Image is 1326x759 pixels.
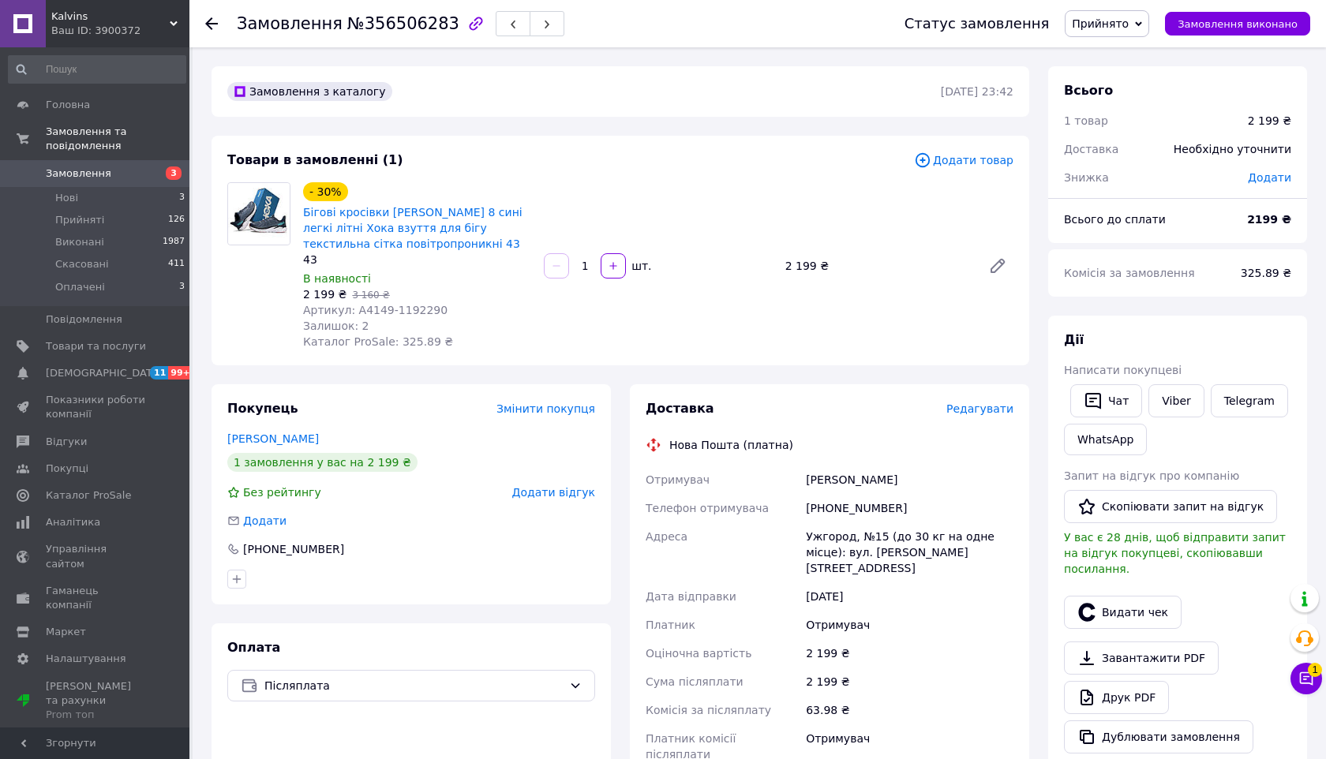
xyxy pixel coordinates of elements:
div: [PHONE_NUMBER] [242,541,346,557]
span: Налаштування [46,652,126,666]
img: Бігові кросівки HOKA Clifton 8 сині легкі літні Хока взуття для бігу текстильна сітка повітропрон... [228,183,290,245]
span: Комісія за післяплату [646,704,771,716]
span: Покупець [227,401,298,416]
span: Kalvins [51,9,170,24]
span: Отримувач [646,473,710,486]
button: Дублювати замовлення [1064,720,1253,753]
div: 2 199 ₴ [803,639,1017,667]
div: Необхідно уточнити [1164,132,1301,166]
div: Повернутися назад [205,16,218,32]
div: 2 199 ₴ [779,255,976,277]
div: Статус замовлення [905,16,1050,32]
span: Аналітика [46,515,100,529]
span: Доставка [1064,143,1118,155]
span: Післяплата [264,677,563,694]
span: Додати [1248,171,1291,184]
a: Telegram [1211,384,1288,417]
span: 1 [1308,663,1322,677]
a: Viber [1148,384,1204,417]
div: 2 199 ₴ [803,667,1017,696]
span: Телефон отримувача [646,502,769,514]
span: Залишок: 2 [303,320,369,332]
span: 99+ [168,366,194,379]
span: Прийняті [55,213,104,227]
button: Чат [1070,384,1142,417]
span: 325.89 ₴ [1241,267,1291,279]
time: [DATE] 23:42 [941,85,1013,98]
span: Всього [1064,83,1113,98]
span: У вас є 28 днів, щоб відправити запит на відгук покупцеві, скопіювавши посилання. [1064,531,1286,575]
div: Отримувач [803,611,1017,639]
div: [PHONE_NUMBER] [803,494,1017,522]
span: Всього до сплати [1064,213,1166,226]
span: 3 160 ₴ [352,290,389,301]
button: Чат з покупцем1 [1290,663,1322,694]
a: [PERSON_NAME] [227,432,319,445]
span: Дії [1064,332,1084,347]
span: 11 [150,366,168,379]
button: Скопіювати запит на відгук [1064,490,1277,523]
div: - 30% [303,182,348,201]
span: Знижка [1064,171,1109,184]
span: Змінити покупця [496,402,595,415]
span: Каталог ProSale: 325.89 ₴ [303,335,453,348]
span: Відгуки [46,435,87,449]
span: Запит на відгук про компанію [1064,469,1239,482]
span: Замовлення [237,14,343,33]
div: шт. [627,258,653,274]
span: 2 199 ₴ [303,288,346,301]
div: 2 199 ₴ [1248,113,1291,129]
span: Адреса [646,530,687,543]
span: Без рейтингу [243,486,321,499]
span: Дата відправки [646,590,736,603]
span: Покупці [46,462,88,476]
div: [DATE] [803,582,1017,611]
span: Доставка [646,401,714,416]
span: Додати відгук [512,486,595,499]
div: Нова Пошта (платна) [665,437,797,453]
span: Замовлення та повідомлення [46,125,189,153]
span: 3 [179,191,185,205]
span: Каталог ProSale [46,488,131,503]
span: Написати покупцеві [1064,364,1182,376]
a: Завантажити PDF [1064,641,1219,675]
span: [DEMOGRAPHIC_DATA] [46,366,163,380]
span: Комісія за замовлення [1064,267,1195,279]
div: Замовлення з каталогу [227,82,392,101]
span: Додати [243,514,287,527]
span: Маркет [46,625,86,639]
span: Додати товар [914,151,1013,169]
a: Друк PDF [1064,681,1169,714]
span: Головна [46,98,90,112]
a: WhatsApp [1064,424,1147,455]
span: Скасовані [55,257,109,271]
span: 3 [179,280,185,294]
div: Prom топ [46,708,146,722]
span: Повідомлення [46,312,122,327]
span: 3 [166,166,182,180]
span: Оціночна вартість [646,647,751,660]
span: Оплачені [55,280,105,294]
span: Артикул: A4149-1192290 [303,304,448,316]
button: Видати чек [1064,596,1182,629]
div: Ужгород, №15 (до 30 кг на одне місце): вул. [PERSON_NAME][STREET_ADDRESS] [803,522,1017,582]
a: Редагувати [982,250,1013,282]
span: 1 товар [1064,114,1108,127]
div: 43 [303,252,531,267]
span: Товари в замовленні (1) [227,152,403,167]
span: Виконані [55,235,104,249]
div: 63.98 ₴ [803,696,1017,724]
span: Замовлення [46,166,111,181]
span: 411 [168,257,185,271]
div: 1 замовлення у вас на 2 199 ₴ [227,453,418,472]
span: Редагувати [946,402,1013,415]
span: Товари та послуги [46,339,146,353]
span: [PERSON_NAME] та рахунки [46,679,146,723]
span: Гаманець компанії [46,584,146,612]
span: Показники роботи компанії [46,393,146,421]
span: Нові [55,191,78,205]
span: Оплата [227,640,280,655]
span: В наявності [303,272,371,285]
span: Прийнято [1072,17,1129,30]
span: 126 [168,213,185,227]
